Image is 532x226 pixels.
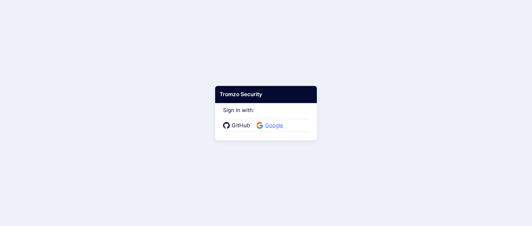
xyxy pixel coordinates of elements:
div: Sign in with: [223,98,309,132]
a: GitHub [223,122,252,130]
span: GitHub [230,122,252,130]
div: Tromzo Security [215,86,317,103]
span: Google [263,122,285,130]
a: Google [256,122,285,130]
